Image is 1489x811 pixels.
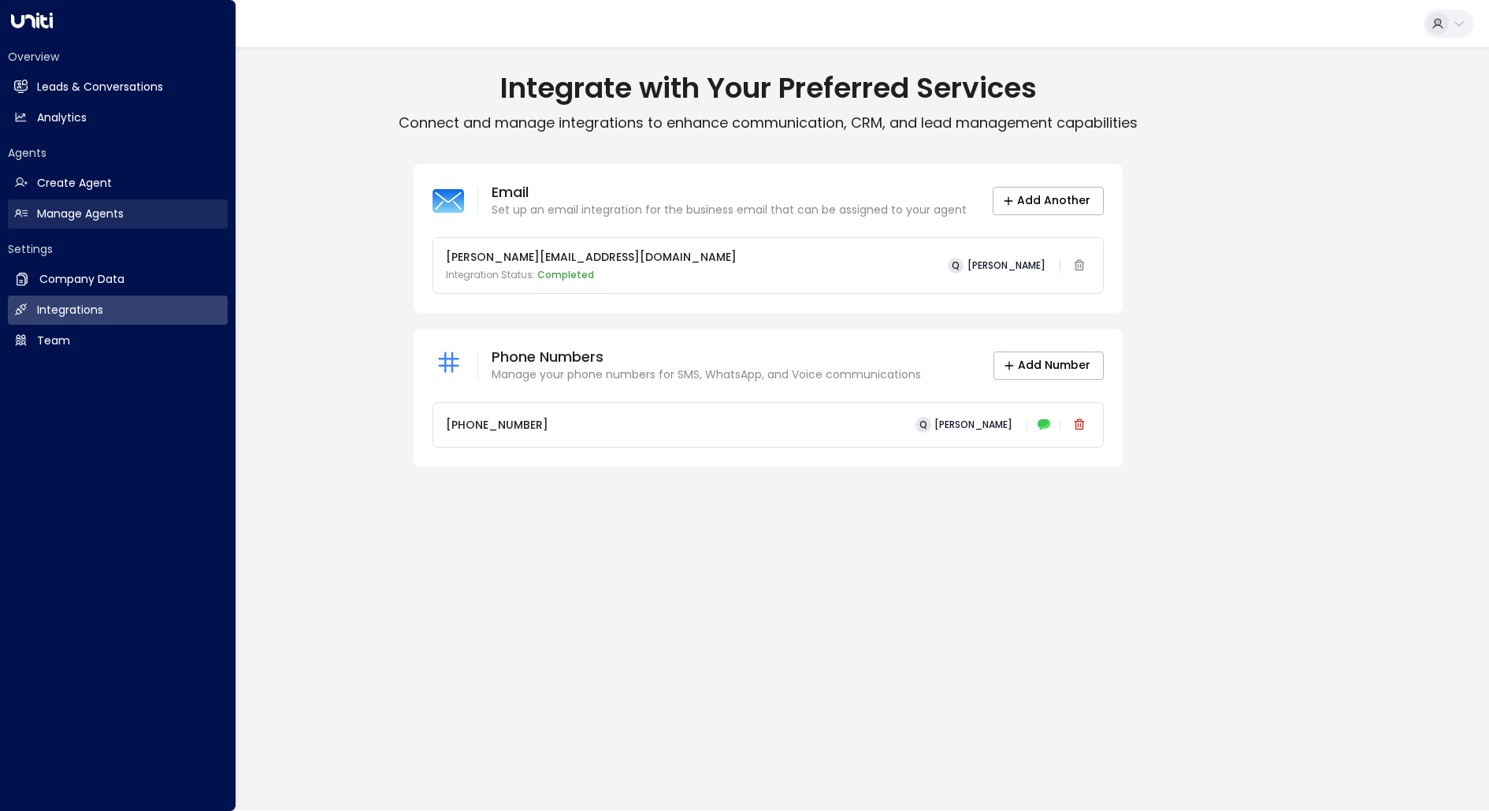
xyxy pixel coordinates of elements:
[993,187,1104,215] button: Add Another
[8,265,228,294] a: Company Data
[37,110,87,126] h2: Analytics
[446,417,548,433] p: [PHONE_NUMBER]
[8,326,228,355] a: Team
[8,296,228,325] a: Integrations
[909,414,1019,436] button: Q[PERSON_NAME]
[37,175,112,192] h2: Create Agent
[8,241,228,257] h2: Settings
[8,169,228,198] a: Create Agent
[47,71,1489,106] h1: Integrate with Your Preferred Services
[37,79,163,95] h2: Leads & Conversations
[37,333,70,349] h2: Team
[934,419,1012,430] span: [PERSON_NAME]
[8,199,228,229] a: Manage Agents
[8,103,228,132] a: Analytics
[915,417,931,433] span: Q
[1068,414,1090,436] button: Delete phone number
[8,73,228,102] a: Leads & Conversations
[446,268,737,282] p: Integration Status:
[941,255,1052,277] button: Q[PERSON_NAME]
[492,348,921,366] p: Phone Numbers
[1068,255,1090,277] span: Email integration cannot be deleted while linked to an active agent. Please deactivate the agent ...
[37,302,103,318] h2: Integrations
[967,260,1045,271] span: [PERSON_NAME]
[39,271,124,288] h2: Company Data
[446,249,737,266] p: [PERSON_NAME][EMAIL_ADDRESS][DOMAIN_NAME]
[492,202,967,218] p: Set up an email integration for the business email that can be assigned to your agent
[8,145,228,161] h2: Agents
[492,366,921,383] p: Manage your phone numbers for SMS, WhatsApp, and Voice communications
[37,206,124,222] h2: Manage Agents
[1035,417,1052,433] div: SMS (Active)
[948,258,964,273] span: Q
[492,183,967,202] p: Email
[8,49,228,65] h2: Overview
[47,113,1489,132] p: Connect and manage integrations to enhance communication, CRM, and lead management capabilities
[993,352,1104,380] button: Add Number
[537,268,594,281] span: Completed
